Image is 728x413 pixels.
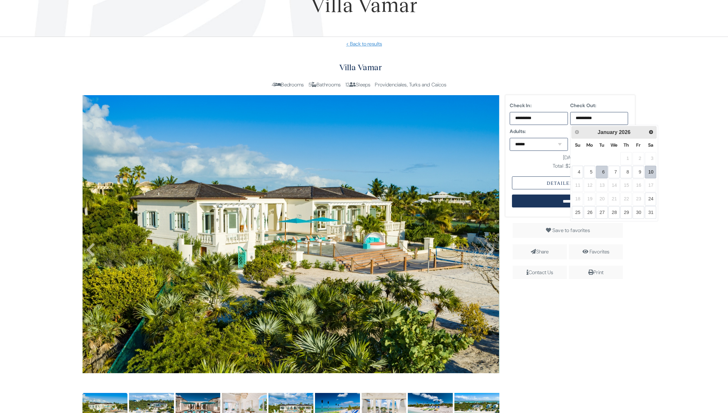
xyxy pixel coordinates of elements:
[566,162,588,169] span: $28,268.11
[272,81,304,88] span: 4 Bedrooms
[82,61,639,74] h2: Villa Vamar
[512,176,628,189] div: Detailed Quote
[598,129,617,135] span: January
[608,206,620,219] a: 28
[309,81,341,88] span: 5 Bathrooms
[345,81,370,88] span: 12 Sleeps
[512,153,628,170] div: [DATE] Total :
[608,166,620,179] a: 7
[645,193,657,206] a: 24
[513,266,567,279] span: Contact Us
[54,40,675,48] a: < Back to results
[572,166,583,179] a: 4
[596,166,608,179] a: 6
[572,206,583,219] a: 25
[645,206,657,219] a: 31
[599,142,604,148] span: Tuesday
[647,127,656,137] a: Next
[633,206,644,219] a: 30
[510,128,568,135] label: Adults:
[620,206,632,219] a: 29
[375,81,446,88] span: Providenciales, Turks and Caicos
[633,166,644,179] a: 9
[575,142,580,148] span: Sunday
[620,166,632,179] a: 8
[586,142,593,148] span: Monday
[513,244,567,259] span: Share
[596,206,608,219] a: 27
[636,142,640,148] span: Friday
[619,129,631,135] span: 2026
[584,206,595,219] a: 26
[645,166,657,179] a: 10
[552,227,590,234] span: Save to favorites
[624,142,629,148] span: Thursday
[648,142,653,148] span: Saturday
[571,268,620,277] div: Print
[570,102,628,109] label: Check Out:
[510,102,568,109] label: Check In:
[584,166,595,179] a: 5
[590,248,609,255] a: Favorites
[648,129,654,135] span: Next
[611,142,617,148] span: Wednesday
